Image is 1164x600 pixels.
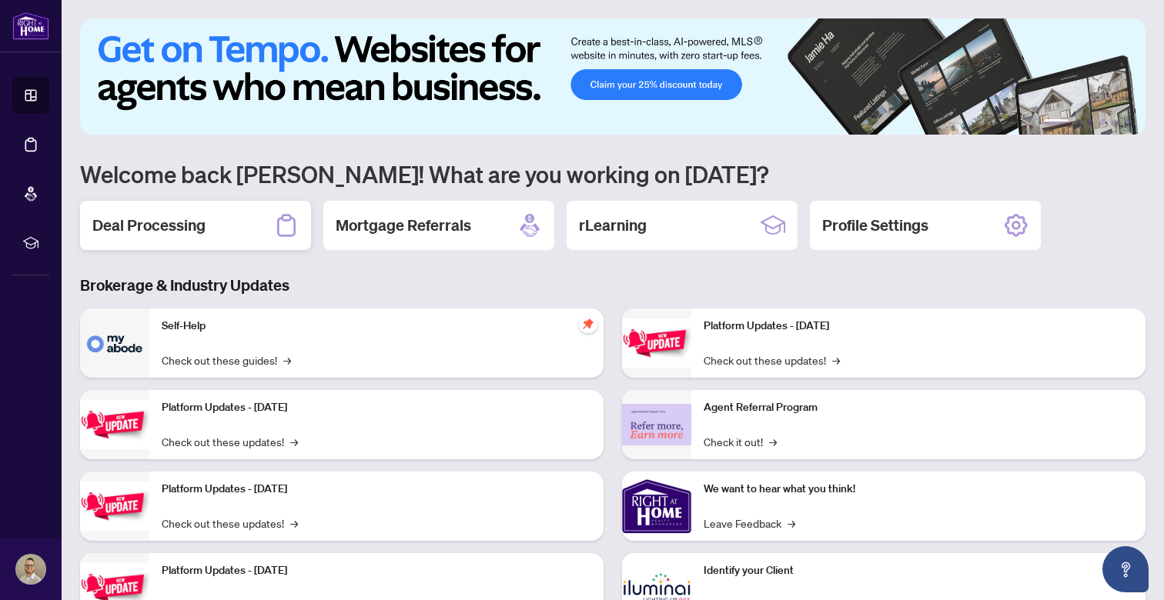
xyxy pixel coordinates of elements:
img: Slide 0 [80,18,1146,135]
img: Self-Help [80,308,149,378]
a: Leave Feedback→ [704,515,795,532]
a: Check out these updates!→ [162,515,298,532]
p: Identify your Client [704,562,1133,579]
img: Platform Updates - July 21, 2025 [80,482,149,530]
a: Check out these updates!→ [162,433,298,450]
img: Profile Icon [16,555,45,584]
button: 2 [1075,119,1081,125]
p: Self-Help [162,318,591,335]
h2: rLearning [579,215,647,236]
p: Platform Updates - [DATE] [704,318,1133,335]
a: Check out these updates!→ [704,352,840,368]
img: logo [12,12,49,40]
h2: Mortgage Referrals [336,215,471,236]
h1: Welcome back [PERSON_NAME]! What are you working on [DATE]? [80,159,1146,188]
button: 3 [1087,119,1093,125]
p: Platform Updates - [DATE] [162,562,591,579]
a: Check it out!→ [704,433,777,450]
h2: Deal Processing [92,215,206,236]
a: Check out these guides!→ [162,352,291,368]
button: 1 [1044,119,1069,125]
img: Platform Updates - September 16, 2025 [80,400,149,448]
p: Platform Updates - [DATE] [162,399,591,416]
span: → [290,433,298,450]
img: Platform Updates - June 23, 2025 [622,318,691,367]
span: pushpin [579,315,597,333]
span: → [290,515,298,532]
h3: Brokerage & Industry Updates [80,275,1146,296]
img: We want to hear what you think! [622,472,691,541]
p: We want to hear what you think! [704,481,1133,498]
p: Agent Referral Program [704,399,1133,416]
span: → [769,433,777,450]
h2: Profile Settings [822,215,928,236]
span: → [788,515,795,532]
span: → [283,352,291,368]
button: 6 [1124,119,1130,125]
p: Platform Updates - [DATE] [162,481,591,498]
button: 5 [1112,119,1118,125]
button: 4 [1099,119,1105,125]
span: → [832,352,840,368]
button: Open asap [1102,546,1149,592]
img: Agent Referral Program [622,404,691,446]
